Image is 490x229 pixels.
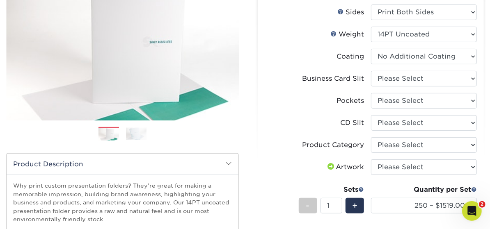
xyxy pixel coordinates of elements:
[338,7,364,17] div: Sides
[98,127,119,141] img: Presentation Folders 01
[331,29,364,39] div: Weight
[326,162,364,172] div: Artwork
[462,201,482,221] iframe: Intercom live chat
[337,96,364,106] div: Pockets
[2,204,70,226] iframe: Google Customer Reviews
[371,185,477,195] div: Quantity per Set
[126,127,147,140] img: Presentation Folders 02
[306,200,310,212] span: -
[7,154,238,175] h2: Product Description
[302,74,364,84] div: Business Card Slit
[352,200,357,212] span: +
[479,201,485,208] span: 2
[337,52,364,61] div: Coating
[299,185,364,195] div: Sets
[341,118,364,128] div: CD Slit
[302,140,364,150] div: Product Category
